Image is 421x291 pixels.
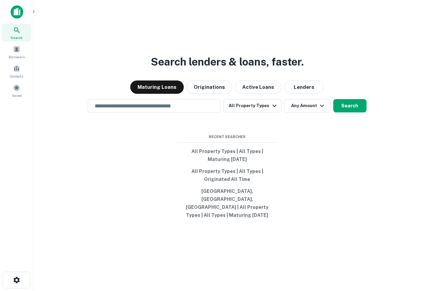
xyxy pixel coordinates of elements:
[223,99,281,112] button: All Property Types
[186,80,232,94] button: Originations
[9,54,25,60] span: Borrowers
[151,54,304,70] h3: Search lenders & loans, faster.
[388,217,421,248] iframe: Chat Widget
[2,81,31,99] a: Saved
[2,24,31,42] a: Search
[177,185,277,221] button: [GEOGRAPHIC_DATA], [GEOGRAPHIC_DATA], [GEOGRAPHIC_DATA] | All Property Types | All Types | Maturi...
[10,73,23,79] span: Contacts
[2,43,31,61] a: Borrowers
[130,80,184,94] button: Maturing Loans
[2,62,31,80] a: Contacts
[177,145,277,165] button: All Property Types | All Types | Maturing [DATE]
[235,80,281,94] button: Active Loans
[12,93,22,98] span: Saved
[284,80,324,94] button: Lenders
[177,165,277,185] button: All Property Types | All Types | Originated All Time
[333,99,367,112] button: Search
[284,99,331,112] button: Any Amount
[177,134,277,140] span: Recent Searches
[11,5,23,19] img: capitalize-icon.png
[11,35,23,40] span: Search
